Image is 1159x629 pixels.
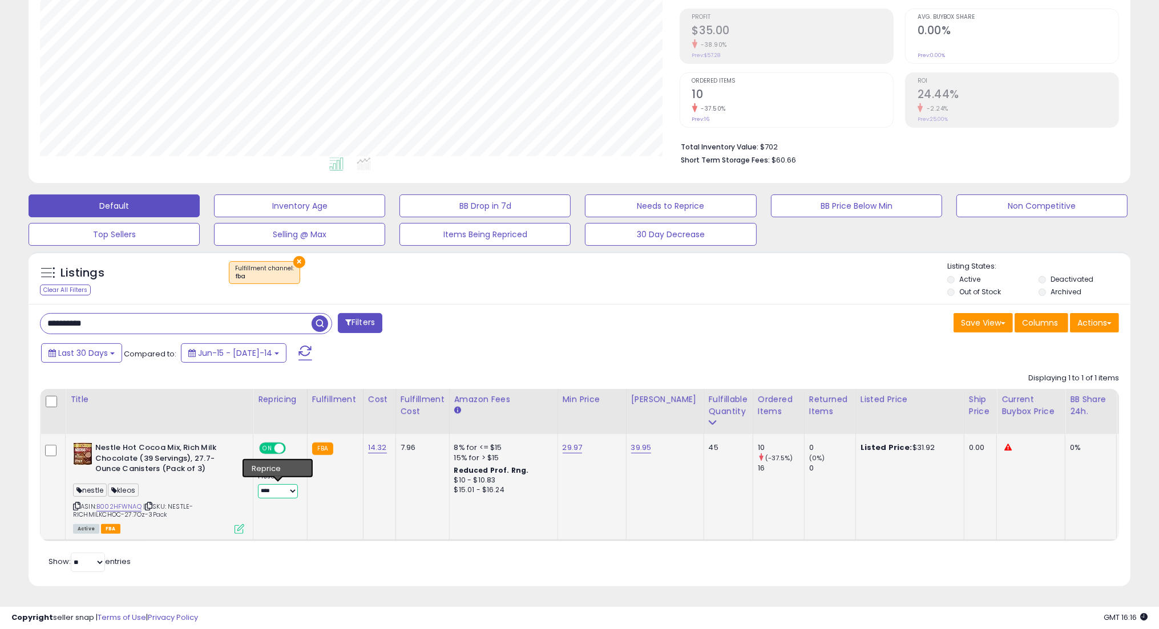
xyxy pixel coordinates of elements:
[368,442,387,453] a: 14.32
[258,393,302,405] div: Repricing
[692,88,893,103] h2: 10
[454,465,529,475] b: Reduced Prof. Rng.
[95,443,234,477] b: Nestle Hot Cocoa Mix, Rich Milk Chocolate (39 Servings), 27.7-Ounce Canisters (Pack of 3)
[214,194,385,217] button: Inventory Age
[11,612,198,623] div: seller snap | |
[959,287,1001,297] label: Out of Stock
[1022,317,1058,328] span: Columns
[861,393,959,405] div: Listed Price
[29,194,200,217] button: Default
[260,444,274,453] span: ON
[1070,443,1108,453] div: 0%
[709,393,748,417] div: Fulfillable Quantity
[29,223,200,246] button: Top Sellers
[399,194,571,217] button: BB Drop in 7d
[258,473,298,498] div: Preset:
[681,155,770,165] b: Short Term Storage Fees:
[399,223,571,246] button: Items Being Repriced
[338,313,382,333] button: Filters
[631,442,652,453] a: 39.95
[293,256,305,268] button: ×
[454,405,461,416] small: Amazon Fees.
[454,393,553,405] div: Amazon Fees
[563,393,621,405] div: Min Price
[681,142,759,152] b: Total Inventory Value:
[235,264,294,281] span: Fulfillment channel :
[697,104,726,113] small: -37.50%
[585,223,756,246] button: 30 Day Decrease
[969,443,988,453] div: 0.00
[809,453,825,462] small: (0%)
[771,194,942,217] button: BB Price Below Min
[959,274,980,284] label: Active
[96,502,142,512] a: B002HFWNAQ
[809,463,855,473] div: 0
[73,484,107,497] span: nestle
[918,78,1118,84] span: ROI
[772,155,797,165] span: $60.66
[765,453,793,462] small: (-37.5%)
[284,444,302,453] span: OFF
[861,443,955,453] div: $31.92
[401,393,445,417] div: Fulfillment Cost
[58,347,108,359] span: Last 30 Days
[454,485,549,495] div: $15.01 - $16.24
[585,194,756,217] button: Needs to Reprice
[918,52,945,59] small: Prev: 0.00%
[198,347,272,359] span: Jun-15 - [DATE]-14
[312,393,358,405] div: Fulfillment
[11,612,53,623] strong: Copyright
[692,116,710,123] small: Prev: 16
[181,343,286,363] button: Jun-15 - [DATE]-14
[969,393,992,417] div: Ship Price
[368,393,391,405] div: Cost
[947,261,1130,272] p: Listing States:
[1028,373,1119,384] div: Displaying 1 to 1 of 1 items
[923,104,948,113] small: -2.24%
[692,52,721,59] small: Prev: $57.28
[98,612,146,623] a: Terms of Use
[692,24,893,39] h2: $35.00
[101,524,120,534] span: FBA
[258,460,298,470] div: Win BuyBox
[73,443,92,465] img: 51Y2NE7yA2L._SL40_.jpg
[918,14,1118,21] span: Avg. Buybox Share
[1051,287,1081,297] label: Archived
[312,443,333,455] small: FBA
[918,88,1118,103] h2: 24.44%
[758,463,804,473] div: 16
[454,443,549,453] div: 8% for <= $15
[918,24,1118,39] h2: 0.00%
[563,442,583,453] a: 29.97
[1015,313,1068,332] button: Columns
[235,273,294,281] div: fba
[861,442,912,453] b: Listed Price:
[954,313,1013,332] button: Save View
[108,484,139,497] span: kleos
[1070,313,1119,332] button: Actions
[60,265,104,281] h5: Listings
[1001,393,1060,417] div: Current Buybox Price
[758,393,799,417] div: Ordered Items
[758,443,804,453] div: 10
[631,393,699,405] div: [PERSON_NAME]
[1070,393,1112,417] div: BB Share 24h.
[70,393,248,405] div: Title
[918,116,948,123] small: Prev: 25.00%
[454,476,549,485] div: $10 - $10.83
[1051,274,1093,284] label: Deactivated
[401,443,441,453] div: 7.96
[73,443,244,533] div: ASIN:
[124,348,176,359] span: Compared to:
[709,443,744,453] div: 45
[49,556,131,567] span: Show: entries
[73,524,99,534] span: All listings currently available for purchase on Amazon
[40,285,91,295] div: Clear All Filters
[692,14,893,21] span: Profit
[681,139,1110,153] li: $702
[697,40,728,49] small: -38.90%
[73,502,193,519] span: | SKU: NESTLE-RICHMILKCHOC-27.7Oz-3Pack
[148,612,198,623] a: Privacy Policy
[214,223,385,246] button: Selling @ Max
[454,453,549,463] div: 15% for > $15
